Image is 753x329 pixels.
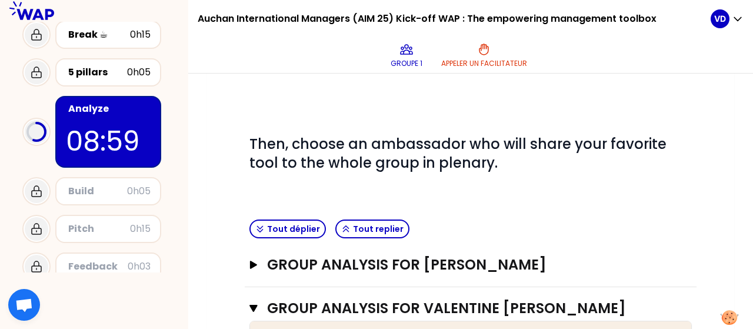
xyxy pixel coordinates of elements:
[68,65,127,79] div: 5 pillars
[127,65,151,79] div: 0h05
[711,9,744,28] button: VD
[68,184,127,198] div: Build
[249,134,670,172] span: Then, choose an ambassador who will share your favorite tool to the whole group in plenary.
[8,289,40,321] div: Ouvrir le chat
[267,255,651,274] h3: GROUP ANALYSIS FOR [PERSON_NAME]
[68,222,130,236] div: Pitch
[386,38,427,73] button: Groupe 1
[68,260,128,274] div: Feedback
[66,121,151,162] p: 08:59
[249,255,692,274] button: GROUP ANALYSIS FOR [PERSON_NAME]
[335,220,409,238] button: Tout replier
[128,260,151,274] div: 0h03
[127,184,151,198] div: 0h05
[714,13,726,25] p: VD
[249,220,326,238] button: Tout déplier
[441,59,527,68] p: Appeler un facilitateur
[130,28,151,42] div: 0h15
[130,222,151,236] div: 0h15
[391,59,422,68] p: Groupe 1
[68,28,130,42] div: Break ☕
[68,102,151,116] div: Analyze
[249,299,692,318] button: GROUP ANALYSIS FOR Valentine [PERSON_NAME]
[267,299,647,318] h3: GROUP ANALYSIS FOR Valentine [PERSON_NAME]
[437,38,532,73] button: Appeler un facilitateur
